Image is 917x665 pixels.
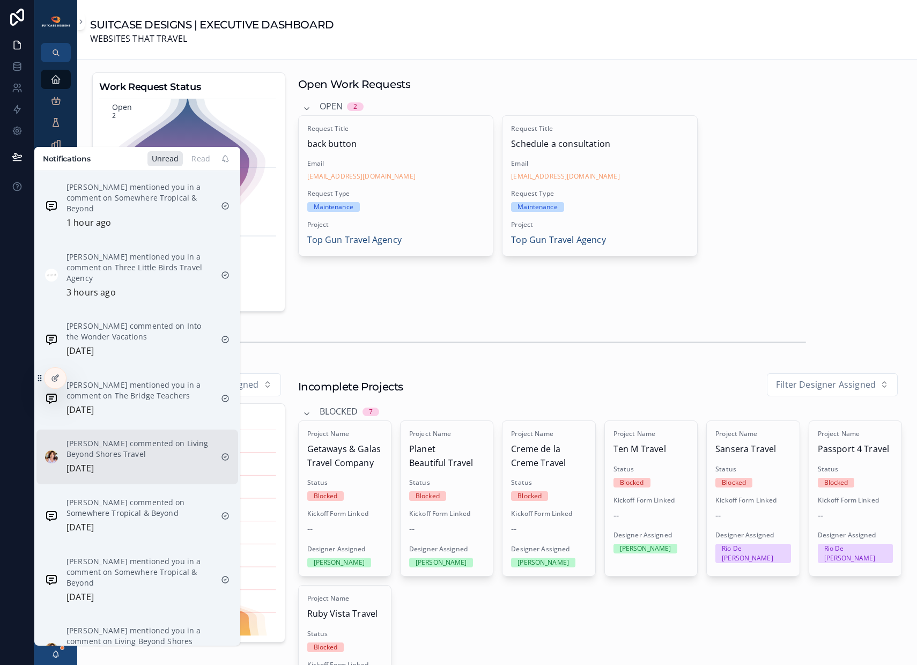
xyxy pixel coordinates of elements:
h1: Incomplete Projects [298,379,403,394]
p: [DATE] [66,344,94,358]
img: Notification icon [45,643,58,656]
span: Project Name [307,430,382,438]
span: -- [818,509,823,523]
span: Planet Beautiful Travel [409,442,484,470]
h1: Notifications [43,153,90,164]
span: Status [409,478,484,487]
div: Rio De [PERSON_NAME] [722,544,784,563]
div: Maintenance [517,202,557,212]
a: Project NameCreme de la Creme TravelStatusBlockedKickoff Form Linked--Designer Assigned[PERSON_NAME] [502,420,595,577]
div: Blocked [416,491,440,501]
div: [PERSON_NAME] [416,558,467,567]
span: Kickoff Form Linked [511,509,586,518]
p: [DATE] [66,521,94,535]
div: Blocked [314,491,338,501]
p: [PERSON_NAME] commented on Into the Wonder Vacations [66,321,212,342]
p: [PERSON_NAME] commented on Somewhere Tropical & Beyond [66,497,212,519]
span: Designer Assigned [511,545,586,553]
div: Blocked [517,491,542,501]
p: [PERSON_NAME] commented on Living Beyond Shores Travel [66,438,212,460]
div: Blocked [824,478,848,487]
span: Email [511,159,689,168]
img: Notification icon [45,199,58,212]
a: [EMAIL_ADDRESS][DOMAIN_NAME] [307,172,416,181]
h1: Open Work Requests [298,77,411,92]
div: 2 [353,102,357,111]
text: Open [112,101,132,112]
div: Unread [147,151,183,166]
a: Request TitleSchedule a consultationEmail[EMAIL_ADDRESS][DOMAIN_NAME]Request TypeMaintenanceProje... [502,115,698,256]
h3: Work Request Status [99,79,278,94]
span: Filter Designer Assigned [776,378,876,392]
span: Kickoff Form Linked [409,509,484,518]
span: Creme de la Creme Travel [511,442,586,470]
p: [PERSON_NAME] mentioned you in a comment on Three Little Birds Travel Agency [66,252,212,284]
h1: SUITCASE DESIGNS | EXECUTIVE DASHBOARD [90,17,334,32]
span: Email [307,159,485,168]
span: Status [307,478,382,487]
span: Project Name [409,430,484,438]
a: Project NameGetaways & Galas Travel CompanyStatusBlockedKickoff Form Linked--Designer Assigned[PE... [298,420,391,577]
a: Project NameSansera TravelStatusBlockedKickoff Form Linked--Designer AssignedRio De [PERSON_NAME] [706,420,800,577]
span: Status [818,465,893,474]
span: Project Name [613,430,689,438]
a: Project NameTen M TravelStatusBlockedKickoff Form Linked--Designer Assigned[PERSON_NAME] [604,420,698,577]
span: Designer Assigned [307,545,382,553]
p: [PERSON_NAME] mentioned you in a comment on The Bridge Teachers [66,380,212,401]
span: Open [320,100,343,114]
div: Read [187,151,215,166]
p: 1 hour ago [66,216,112,230]
img: App logo [41,16,71,27]
span: Designer Assigned [409,545,484,553]
span: Kickoff Form Linked [307,509,382,518]
a: Top Gun Travel Agency [307,233,402,247]
span: -- [613,509,619,523]
span: Kickoff Form Linked [715,496,790,505]
span: Status [307,630,382,638]
span: WEBSITES THAT TRAVEL [90,32,334,46]
div: Maintenance [314,202,353,212]
span: Kickoff Form Linked [613,496,689,505]
div: [PERSON_NAME] [314,558,365,567]
span: Project Name [818,430,893,438]
div: [PERSON_NAME] [620,544,671,553]
span: Request Type [511,189,689,198]
span: Project Name [307,594,382,603]
img: Notification icon [45,333,58,346]
span: back button [307,137,485,151]
img: Notification icon [45,509,58,522]
span: Status [511,478,586,487]
span: Designer Assigned [715,531,790,540]
div: Rio De [PERSON_NAME] [824,544,886,563]
a: Request Titleback buttonEmail[EMAIL_ADDRESS][DOMAIN_NAME]Request TypeMaintenanceProjectTop Gun Tr... [298,115,494,256]
img: Notification icon [45,450,58,463]
span: -- [511,522,516,536]
span: Blocked [320,405,358,419]
span: Getaways & Galas Travel Company [307,442,382,470]
p: 3 hours ago [66,286,116,300]
img: Notification icon [45,392,58,405]
span: -- [307,522,313,536]
div: [PERSON_NAME] [517,558,569,567]
button: Select Button [767,373,898,397]
span: Ruby Vista Travel [307,607,382,621]
span: -- [715,509,721,523]
span: Designer Assigned [818,531,893,540]
div: scrollable content [34,62,77,275]
a: Top Gun Travel Agency [511,233,605,247]
span: Project [511,220,689,229]
span: Status [715,465,790,474]
a: [EMAIL_ADDRESS][DOMAIN_NAME] [511,172,619,181]
p: [DATE] [66,590,94,604]
div: Blocked [722,478,746,487]
span: Request Type [307,189,485,198]
span: Status [613,465,689,474]
p: [DATE] [66,462,94,476]
img: Notification icon [45,269,58,282]
span: -- [409,522,415,536]
text: 2 [112,111,116,120]
span: Request Title [307,124,485,133]
span: Project [307,220,485,229]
